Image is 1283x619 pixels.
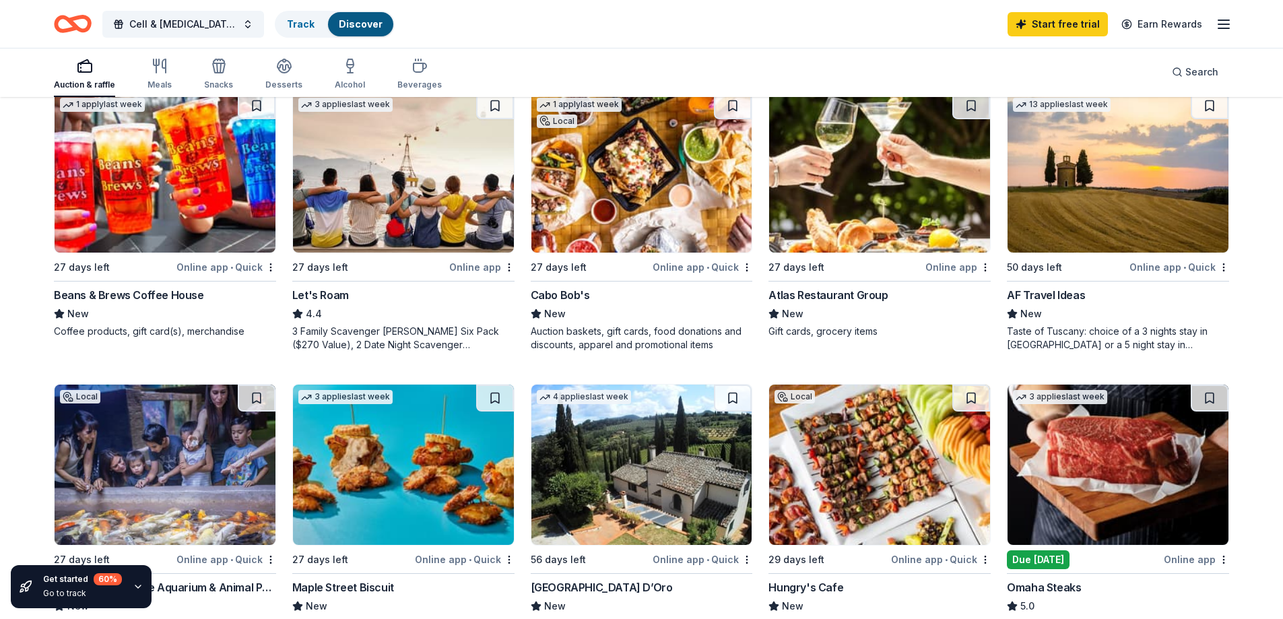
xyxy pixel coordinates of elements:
div: 1 apply last week [537,98,622,112]
button: Search [1161,59,1229,86]
div: 27 days left [292,259,348,275]
span: 5.0 [1020,598,1034,614]
img: Image for Omaha Steaks [1008,385,1228,545]
div: Gift cards, grocery items [768,325,991,338]
div: 27 days left [54,552,110,568]
div: Online app Quick [415,551,515,568]
div: 50 days left [1007,259,1062,275]
div: 1 apply last week [60,98,145,112]
a: Earn Rewards [1113,12,1210,36]
img: Image for Let's Roam [293,92,514,253]
div: 13 applies last week [1013,98,1111,112]
div: AF Travel Ideas [1007,287,1085,303]
div: Online app Quick [653,551,752,568]
a: Image for Cabo Bob's1 applylast weekLocal27 days leftOnline app•QuickCabo Bob'sNewAuction baskets... [531,92,753,352]
img: Image for Atlas Restaurant Group [769,92,990,253]
div: Online app [925,259,991,275]
a: Discover [339,18,383,30]
span: • [945,554,948,565]
div: Beans & Brews Coffee House [54,287,204,303]
button: Auction & raffle [54,53,115,97]
div: Let's Roam [292,287,349,303]
div: Meals [147,79,172,90]
div: Online app Quick [176,259,276,275]
span: 4.4 [306,306,322,322]
div: Online app Quick [653,259,752,275]
span: New [67,306,89,322]
div: 27 days left [768,259,824,275]
div: Auction baskets, gift cards, food donations and discounts, apparel and promotional items [531,325,753,352]
div: 56 days left [531,552,586,568]
div: Local [775,390,815,403]
div: Get started [43,573,122,585]
div: Alcohol [335,79,365,90]
div: Online app [1164,551,1229,568]
img: Image for Cabo Bob's [531,92,752,253]
a: Image for Beans & Brews Coffee House1 applylast week27 days leftOnline app•QuickBeans & Brews Cof... [54,92,276,338]
span: Cell & [MEDICAL_DATA] (CAGT) 2025 Conference [129,16,237,32]
div: 3 applies last week [1013,390,1107,404]
span: Search [1185,64,1218,80]
span: • [469,554,471,565]
img: Image for Villa Sogni D’Oro [531,385,752,545]
img: Image for Houston Interactive Aquarium & Animal Preserve [55,385,275,545]
a: Track [287,18,315,30]
img: Image for Hungry's Cafe [769,385,990,545]
a: Image for AF Travel Ideas13 applieslast week50 days leftOnline app•QuickAF Travel IdeasNewTaste o... [1007,92,1229,352]
span: New [782,306,803,322]
span: • [230,554,233,565]
img: Image for AF Travel Ideas [1008,92,1228,253]
div: Auction & raffle [54,79,115,90]
span: • [706,554,709,565]
span: • [230,262,233,273]
span: New [544,598,566,614]
a: Image for Let's Roam3 applieslast week27 days leftOnline appLet's Roam4.43 Family Scavenger [PERS... [292,92,515,352]
span: New [782,598,803,614]
div: Local [537,115,577,128]
div: Due [DATE] [1007,550,1070,569]
div: Local [60,390,100,403]
div: 3 applies last week [298,390,393,404]
button: TrackDiscover [275,11,395,38]
a: Start free trial [1008,12,1108,36]
div: Online app Quick [1129,259,1229,275]
div: Cabo Bob's [531,287,590,303]
div: 27 days left [531,259,587,275]
div: Atlas Restaurant Group [768,287,888,303]
span: New [306,598,327,614]
img: Image for Maple Street Biscuit [293,385,514,545]
button: Beverages [397,53,442,97]
div: Online app [449,259,515,275]
div: 27 days left [292,552,348,568]
a: Home [54,8,92,40]
span: New [1020,306,1042,322]
div: Omaha Steaks [1007,579,1081,595]
div: Taste of Tuscany: choice of a 3 nights stay in [GEOGRAPHIC_DATA] or a 5 night stay in [GEOGRAPHIC... [1007,325,1229,352]
button: Meals [147,53,172,97]
div: Desserts [265,79,302,90]
div: Online app Quick [176,551,276,568]
div: 3 applies last week [298,98,393,112]
div: Snacks [204,79,233,90]
div: 4 applies last week [537,390,631,404]
div: 29 days left [768,552,824,568]
div: Go to track [43,588,122,599]
div: 60 % [94,573,122,585]
button: Cell & [MEDICAL_DATA] (CAGT) 2025 Conference [102,11,264,38]
span: • [1183,262,1186,273]
a: Image for Atlas Restaurant Group27 days leftOnline appAtlas Restaurant GroupNewGift cards, grocer... [768,92,991,338]
button: Alcohol [335,53,365,97]
div: Maple Street Biscuit [292,579,394,595]
div: Coffee products, gift card(s), merchandise [54,325,276,338]
span: • [706,262,709,273]
div: Beverages [397,79,442,90]
img: Image for Beans & Brews Coffee House [55,92,275,253]
button: Desserts [265,53,302,97]
div: Online app Quick [891,551,991,568]
div: Hungry's Cafe [768,579,843,595]
button: Snacks [204,53,233,97]
div: 3 Family Scavenger [PERSON_NAME] Six Pack ($270 Value), 2 Date Night Scavenger [PERSON_NAME] Two ... [292,325,515,352]
div: [GEOGRAPHIC_DATA] D’Oro [531,579,673,595]
div: 27 days left [54,259,110,275]
span: New [544,306,566,322]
